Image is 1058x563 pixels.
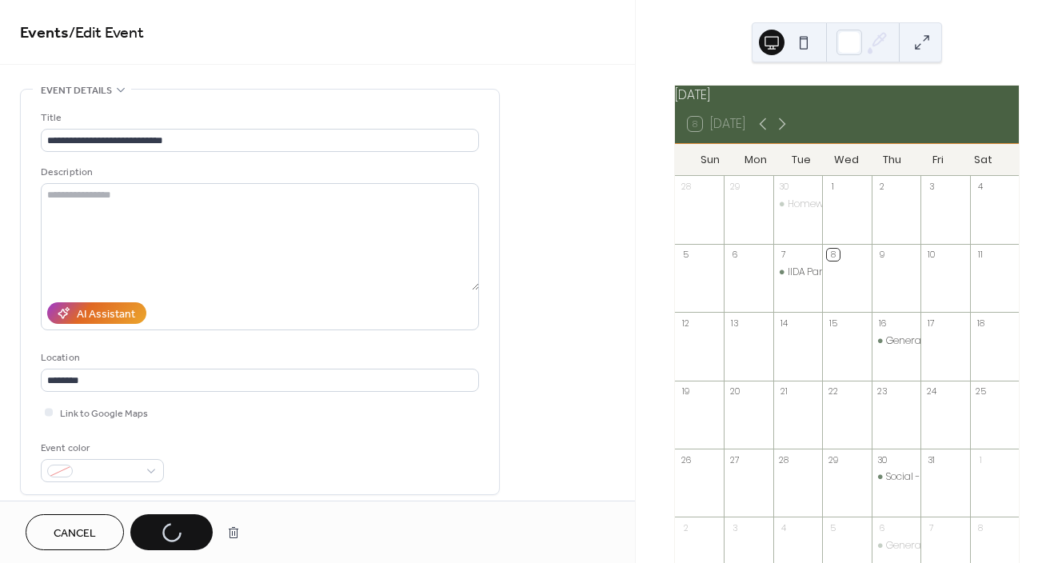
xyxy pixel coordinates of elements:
div: 5 [827,521,839,533]
div: 23 [876,385,888,397]
div: 9 [876,249,888,261]
div: Wed [824,144,869,176]
div: IIDA Panel [773,266,822,279]
div: 4 [778,521,790,533]
div: 22 [827,385,839,397]
div: 5 [680,249,692,261]
div: 15 [827,317,839,329]
div: 13 [729,317,741,329]
div: 8 [827,249,839,261]
div: 6 [876,521,888,533]
div: 26 [680,453,692,465]
div: Thu [869,144,915,176]
div: 14 [778,317,790,329]
div: 7 [778,249,790,261]
div: 12 [680,317,692,329]
div: Homework Night [788,198,864,211]
div: 25 [975,385,987,397]
div: Social - Halloween Party [872,470,920,484]
div: 28 [680,181,692,193]
span: Event details [41,82,112,99]
div: General Meeting - Multi-Family [872,334,920,348]
div: Homework Night [773,198,822,211]
div: IIDA Panel [788,266,833,279]
div: 21 [778,385,790,397]
div: 1 [827,181,839,193]
div: 29 [827,453,839,465]
button: AI Assistant [47,302,146,324]
span: Link to Google Maps [60,405,148,422]
div: 6 [729,249,741,261]
div: 31 [925,453,937,465]
div: Sun [688,144,733,176]
div: AI Assistant [77,306,135,323]
div: 11 [975,249,987,261]
div: 19 [680,385,692,397]
div: 2 [680,521,692,533]
div: 28 [778,453,790,465]
div: Tue [779,144,824,176]
div: General Meeting - Multi-Family [886,334,1032,348]
span: / Edit Event [69,18,144,49]
div: 4 [975,181,987,193]
a: Events [20,18,69,49]
div: Location [41,349,476,366]
div: Social - [DATE] Party [886,470,975,484]
div: Description [41,164,476,181]
div: General Meeting - Commercial [872,539,920,553]
div: 3 [925,181,937,193]
div: [DATE] [675,86,1019,105]
div: General Meeting - Commercial [886,539,1033,553]
div: 10 [925,249,937,261]
div: 30 [876,453,888,465]
div: 24 [925,385,937,397]
div: 30 [778,181,790,193]
span: Cancel [54,525,96,542]
div: Sat [960,144,1006,176]
div: 20 [729,385,741,397]
div: 1 [975,453,987,465]
div: 7 [925,521,937,533]
div: 27 [729,453,741,465]
div: 3 [729,521,741,533]
div: Mon [733,144,779,176]
div: 17 [925,317,937,329]
button: Cancel [26,514,124,550]
div: Event color [41,440,161,457]
div: Title [41,110,476,126]
div: 8 [975,521,987,533]
div: 18 [975,317,987,329]
div: 29 [729,181,741,193]
div: Fri [915,144,960,176]
div: 16 [876,317,888,329]
div: 2 [876,181,888,193]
